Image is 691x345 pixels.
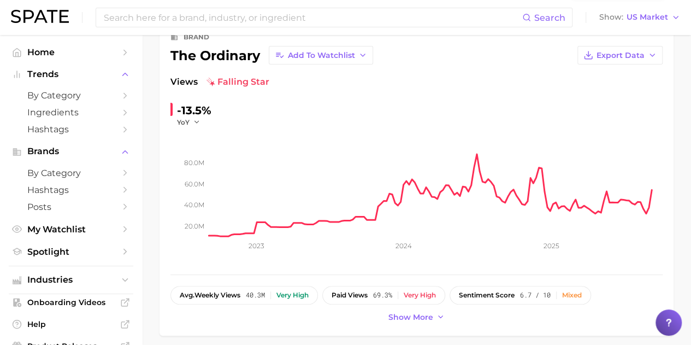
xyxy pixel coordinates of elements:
a: Spotlight [9,243,133,260]
div: ✅ [559,15,570,25]
button: paid views69.3%Very high [322,286,445,305]
span: Help [27,319,115,329]
span: Brands [27,147,115,156]
button: YoY [177,118,200,127]
span: paid views [332,291,368,299]
tspan: 80.0m [184,159,204,167]
div: Success! [576,15,671,26]
div: Very high [276,291,309,299]
span: weekly views [180,291,240,299]
a: Onboarding Videos [9,294,133,311]
span: Search [534,13,565,23]
tspan: 2025 [543,242,559,250]
div: Mixed [562,291,582,299]
img: falling star [206,78,215,86]
tspan: 40.0m [184,201,204,209]
button: Trends [9,66,133,83]
span: Home [27,47,115,57]
span: by Category [27,168,115,178]
span: My Watchlist [27,224,115,235]
div: -13.5% [177,102,211,119]
span: Add to Watchlist [288,51,355,60]
button: sentiment score6.7 / 10Mixed [450,286,591,305]
span: YoY [177,118,190,127]
a: by Category [9,165,133,182]
div: brand [184,31,209,44]
button: avg.weekly views40.3mVery high [170,286,318,305]
span: 40.3m [246,291,265,299]
button: Industries [9,272,133,288]
a: Hashtags [9,182,133,198]
span: Spotlight [27,247,115,257]
a: Home [9,44,133,61]
span: sentiment score [459,291,515,299]
span: Export Data [596,51,645,60]
button: Show more [386,310,448,325]
input: Search here for a brand, industry, or ingredient [103,8,522,27]
span: falling star [206,75,269,89]
button: Export Data [577,46,663,65]
button: View Watchlist [611,15,671,26]
abbr: average [180,291,194,299]
span: View Watchlist [611,16,671,25]
div: Very high [404,291,436,299]
span: Hashtags [27,124,115,135]
tspan: 2023 [249,242,264,250]
img: SPATE [11,10,69,23]
span: Industries [27,275,115,285]
span: Hashtags [27,185,115,195]
tspan: 20.0m [185,222,204,230]
span: Ingredients [27,107,115,118]
tspan: 2024 [395,242,412,250]
span: by Category [27,90,115,101]
button: Add to Watchlist [269,46,373,65]
tspan: 60.0m [185,179,204,188]
a: My Watchlist [9,221,133,238]
div: the ordinary [170,46,373,65]
span: Trends [27,69,115,79]
span: Onboarding Videos [27,297,115,307]
button: Brands [9,143,133,160]
a: Ingredients [9,104,133,121]
a: Hashtags [9,121,133,138]
span: Posts [27,202,115,212]
span: 69.3% [373,291,392,299]
a: Help [9,316,133,332]
span: Show more [388,313,433,322]
a: by Category [9,87,133,104]
span: 6.7 / 10 [520,291,551,299]
span: Views [170,75,198,89]
a: Posts [9,198,133,215]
